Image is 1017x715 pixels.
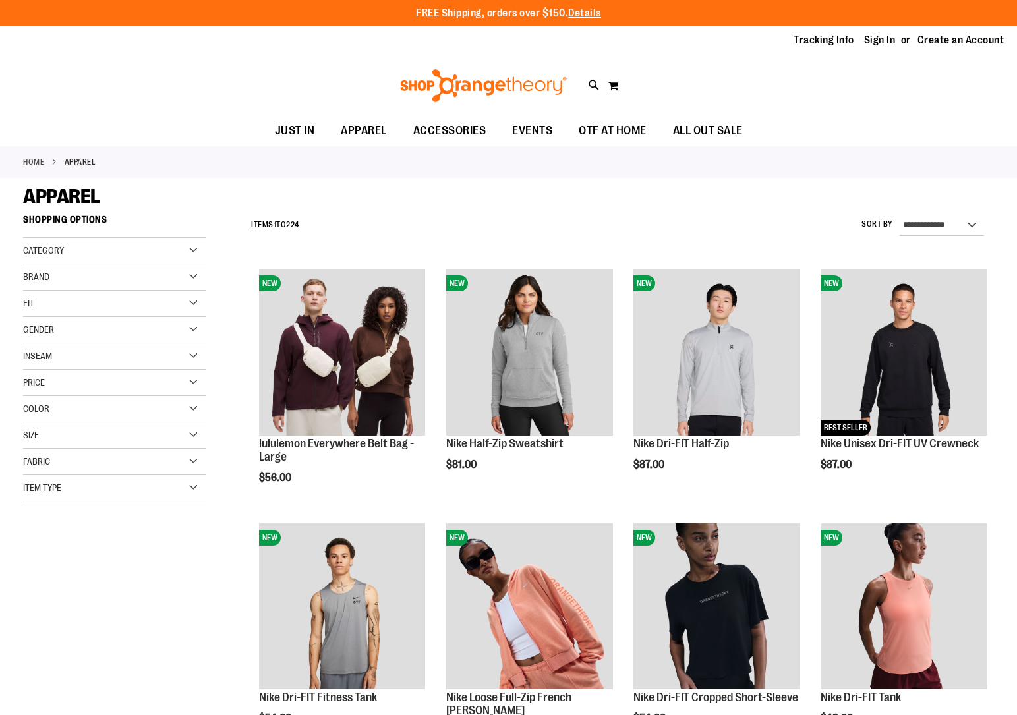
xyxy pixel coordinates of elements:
a: Nike Half-Zip Sweatshirt [446,437,564,450]
div: product [440,262,620,504]
a: Home [23,156,44,168]
a: Nike Dri-FIT TankNEW [821,523,987,692]
label: Sort By [861,219,893,230]
div: product [252,262,432,517]
a: Nike Dri-FIT Fitness TankNEW [259,523,426,692]
span: NEW [821,275,842,291]
a: Create an Account [917,33,1004,47]
span: NEW [259,530,281,546]
img: Nike Dri-FIT Fitness Tank [259,523,426,690]
span: BEST SELLER [821,420,871,436]
span: NEW [446,275,468,291]
a: Sign In [864,33,896,47]
div: product [627,262,807,504]
span: EVENTS [512,116,552,146]
div: product [814,262,994,504]
span: $87.00 [633,459,666,471]
span: ALL OUT SALE [673,116,743,146]
h2: Items to [251,215,299,235]
span: NEW [446,530,468,546]
span: NEW [259,275,281,291]
img: Nike Loose Full-Zip French Terry Hoodie [446,523,613,690]
p: FREE Shipping, orders over $150. [416,6,601,21]
span: NEW [633,275,655,291]
a: Nike Dri-FIT Tank [821,691,901,704]
span: Category [23,245,64,256]
span: Color [23,403,49,414]
img: lululemon Everywhere Belt Bag - Large [259,269,426,436]
img: Nike Unisex Dri-FIT UV Crewneck [821,269,987,436]
img: Nike Dri-FIT Half-Zip [633,269,800,436]
strong: Shopping Options [23,208,206,238]
span: Brand [23,272,49,282]
img: Nike Dri-FIT Tank [821,523,987,690]
span: $81.00 [446,459,479,471]
a: Nike Dri-FIT Half-ZipNEW [633,269,800,438]
img: Shop Orangetheory [398,69,569,102]
span: Size [23,430,39,440]
a: Nike Unisex Dri-FIT UV CrewneckNEWBEST SELLER [821,269,987,438]
span: Fabric [23,456,50,467]
span: JUST IN [275,116,315,146]
span: Gender [23,324,54,335]
span: Fit [23,298,34,308]
span: 224 [286,220,299,229]
a: Nike Half-Zip SweatshirtNEW [446,269,613,438]
span: $87.00 [821,459,854,471]
a: Nike Dri-FIT Cropped Short-SleeveNEW [633,523,800,692]
a: Details [568,7,601,19]
a: lululemon Everywhere Belt Bag - LargeNEW [259,269,426,438]
span: OTF AT HOME [579,116,647,146]
span: NEW [633,530,655,546]
span: $56.00 [259,472,293,484]
span: APPAREL [23,185,100,208]
a: Tracking Info [794,33,854,47]
img: Nike Dri-FIT Cropped Short-Sleeve [633,523,800,690]
a: Nike Dri-FIT Fitness Tank [259,691,377,704]
span: Item Type [23,482,61,493]
span: 1 [274,220,277,229]
strong: APPAREL [65,156,96,168]
a: lululemon Everywhere Belt Bag - Large [259,437,414,463]
a: Nike Dri-FIT Cropped Short-Sleeve [633,691,798,704]
span: Price [23,377,45,387]
a: Nike Unisex Dri-FIT UV Crewneck [821,437,979,450]
span: Inseam [23,351,52,361]
a: Nike Loose Full-Zip French Terry HoodieNEW [446,523,613,692]
a: Nike Dri-FIT Half-Zip [633,437,729,450]
span: ACCESSORIES [413,116,486,146]
span: APPAREL [341,116,387,146]
span: NEW [821,530,842,546]
img: Nike Half-Zip Sweatshirt [446,269,613,436]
